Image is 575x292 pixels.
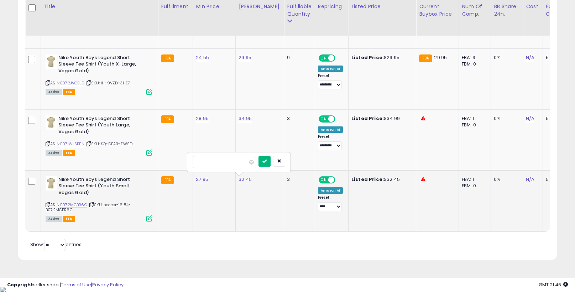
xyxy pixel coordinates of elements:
[351,115,411,122] div: $34.99
[546,3,573,18] div: Fulfillment Cost
[351,115,384,122] b: Listed Price:
[30,241,82,248] span: Show: entries
[58,54,145,76] b: Nike Youth Boys Legend Short Sleeve Tee Shirt (Youth X-Large, Vegas Gold)
[539,281,568,288] span: 2025-08-15 21:46 GMT
[319,55,328,61] span: ON
[46,115,57,130] img: 31mGErBL-bL._SL40_.jpg
[318,73,343,89] div: Preset:
[526,54,534,61] a: N/A
[60,141,84,147] a: B071WL5BFN
[462,3,488,18] div: Num of Comp.
[63,150,75,156] span: FBA
[462,54,485,61] div: FBA: 3
[319,177,328,183] span: ON
[546,54,571,61] div: 5.9
[85,141,132,147] span: | SKU: KQ-DFA3-ZWSD
[196,115,209,122] a: 28.95
[161,54,174,62] small: FBA
[161,3,190,10] div: Fulfillment
[351,54,411,61] div: $29.95
[287,115,309,122] div: 3
[60,202,87,208] a: B072MGBR6C
[46,89,62,95] span: All listings currently available for purchase on Amazon
[494,115,517,122] div: 0%
[46,115,152,155] div: ASIN:
[63,89,75,95] span: FBA
[161,115,174,123] small: FBA
[526,3,540,10] div: Cost
[462,176,485,183] div: FBA: 1
[46,176,152,221] div: ASIN:
[334,116,345,122] span: OFF
[196,176,208,183] a: 27.95
[85,80,130,86] span: | SKU: 1H-9VZD-3HE7
[7,281,33,288] strong: Copyright
[63,216,75,222] span: FBA
[46,150,62,156] span: All listings currently available for purchase on Amazon
[196,54,209,61] a: 24.55
[419,54,432,62] small: FBA
[239,54,251,61] a: 29.95
[46,202,131,213] span: | SKU: soccer-16.84-B072MGBR6C
[46,176,57,191] img: 31mGErBL-bL._SL40_.jpg
[46,216,62,222] span: All listings currently available for purchase on Amazon
[462,61,485,67] div: FBM: 0
[239,115,252,122] a: 34.95
[319,116,328,122] span: ON
[351,176,384,183] b: Listed Price:
[526,176,534,183] a: N/A
[287,176,309,183] div: 3
[318,3,345,10] div: Repricing
[494,176,517,183] div: 0%
[46,54,152,94] div: ASIN:
[462,115,485,122] div: FBA: 1
[196,3,232,10] div: Min Price
[58,115,145,137] b: Nike Youth Boys Legend Short Sleeve Tee Shirt (Youth Large, Vegas Gold)
[287,54,309,61] div: 9
[161,176,174,184] small: FBA
[46,54,57,69] img: 31mGErBL-bL._SL40_.jpg
[318,134,343,150] div: Preset:
[318,126,343,133] div: Amazon AI
[318,66,343,72] div: Amazon AI
[318,187,343,194] div: Amazon AI
[351,54,384,61] b: Listed Price:
[434,54,447,61] span: 29.95
[318,195,343,211] div: Preset:
[546,115,571,122] div: 5.9
[60,80,84,86] a: B072JVGBL9
[526,115,534,122] a: N/A
[494,3,520,18] div: BB Share 24h.
[61,281,91,288] a: Terms of Use
[351,176,411,183] div: $32.45
[239,176,252,183] a: 32.45
[462,122,485,128] div: FBM: 0
[462,183,485,189] div: FBM: 0
[44,3,155,10] div: Title
[334,55,345,61] span: OFF
[287,3,312,18] div: Fulfillable Quantity
[7,282,124,288] div: seller snap | |
[58,176,145,198] b: Nike Youth Boys Legend Short Sleeve Tee Shirt (Youth Small, Vegas Gold)
[334,177,345,183] span: OFF
[546,176,571,183] div: 5.12
[351,3,413,10] div: Listed Price
[92,281,124,288] a: Privacy Policy
[239,3,281,10] div: [PERSON_NAME]
[494,54,517,61] div: 0%
[419,3,456,18] div: Current Buybox Price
